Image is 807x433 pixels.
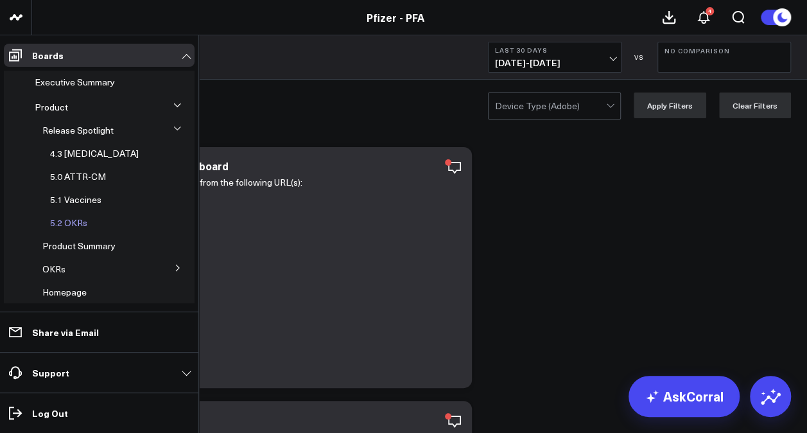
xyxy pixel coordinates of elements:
span: 5.2 OKRs [50,216,87,229]
a: Pfizer - PFA [367,10,424,24]
a: Homepage [42,287,87,297]
span: OKRs [42,263,65,275]
span: 4.3 [MEDICAL_DATA] [50,147,139,159]
div: 4 [706,7,714,15]
a: Product [35,102,68,112]
button: No Comparison [657,42,791,73]
p: Support [32,367,69,378]
a: 5.2 OKRs [50,218,87,228]
span: 5.1 Vaccines [50,193,101,206]
button: Last 30 Days[DATE]-[DATE] [488,42,621,73]
button: Apply Filters [634,93,706,118]
div: VS [628,53,651,61]
a: Release Spotlight [42,125,114,136]
p: Log Out [32,408,68,418]
a: AskCorral [629,376,740,417]
a: 4.3 [MEDICAL_DATA] [50,148,139,159]
span: Product Summary [42,240,116,252]
span: Product [35,101,68,113]
b: Last 30 Days [495,46,614,54]
p: This dashboard only contains data from the following URL(s): [58,175,453,191]
span: Executive Summary [35,76,115,88]
span: [DATE] - [DATE] [495,58,614,68]
a: OKRs [42,264,65,274]
a: Log Out [4,402,195,425]
a: 5.1 Vaccines [50,195,101,205]
button: Clear Filters [719,93,791,118]
a: Product Summary [42,241,116,251]
b: No Comparison [664,47,784,55]
span: 5.0 ATTR-CM [50,170,106,182]
span: Release Spotlight [42,124,114,136]
p: Boards [32,50,64,60]
a: 5.0 ATTR-CM [50,172,106,182]
p: Share via Email [32,327,99,337]
li: [URL][DOMAIN_NAME] [83,191,453,207]
a: Executive Summary [35,77,115,87]
span: Homepage [42,286,87,298]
